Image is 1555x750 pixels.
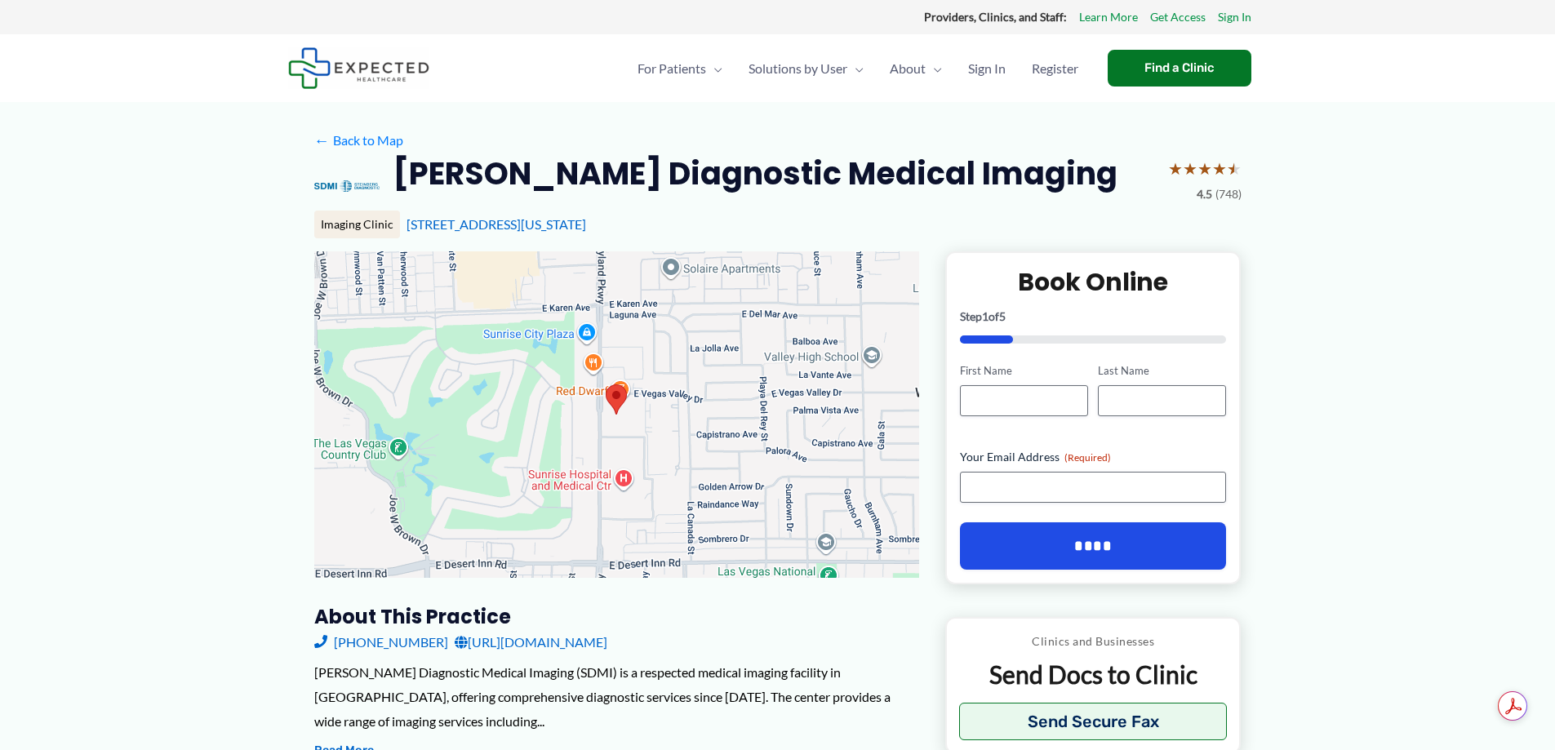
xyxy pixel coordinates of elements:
a: Get Access [1150,7,1206,28]
a: Register [1019,40,1091,97]
span: (748) [1215,184,1242,205]
span: ★ [1227,153,1242,184]
span: ★ [1197,153,1212,184]
span: Menu Toggle [847,40,864,97]
span: ★ [1183,153,1197,184]
a: Learn More [1079,7,1138,28]
p: Send Docs to Clinic [959,659,1228,690]
a: Sign In [1218,7,1251,28]
span: ★ [1212,153,1227,184]
h3: About this practice [314,604,919,629]
span: Menu Toggle [926,40,942,97]
a: Solutions by UserMenu Toggle [735,40,877,97]
span: (Required) [1064,451,1111,464]
label: Your Email Address [960,449,1227,465]
span: Register [1032,40,1078,97]
a: [URL][DOMAIN_NAME] [455,630,607,655]
span: 5 [999,309,1006,323]
a: AboutMenu Toggle [877,40,955,97]
a: Find a Clinic [1108,50,1251,87]
label: First Name [960,363,1088,379]
button: Send Secure Fax [959,703,1228,740]
a: ←Back to Map [314,128,403,153]
a: For PatientsMenu Toggle [624,40,735,97]
div: [PERSON_NAME] Diagnostic Medical Imaging (SDMI) is a respected medical imaging facility in [GEOGR... [314,660,919,733]
h2: Book Online [960,266,1227,298]
label: Last Name [1098,363,1226,379]
span: 1 [982,309,989,323]
span: For Patients [638,40,706,97]
img: Expected Healthcare Logo - side, dark font, small [288,47,429,89]
span: 4.5 [1197,184,1212,205]
a: [STREET_ADDRESS][US_STATE] [407,216,586,232]
h2: [PERSON_NAME] Diagnostic Medical Imaging [393,153,1117,193]
a: Sign In [955,40,1019,97]
nav: Primary Site Navigation [624,40,1091,97]
span: About [890,40,926,97]
strong: Providers, Clinics, and Staff: [924,10,1067,24]
span: ★ [1168,153,1183,184]
span: Sign In [968,40,1006,97]
a: [PHONE_NUMBER] [314,630,448,655]
div: Imaging Clinic [314,211,400,238]
span: Solutions by User [749,40,847,97]
span: Menu Toggle [706,40,722,97]
p: Step of [960,311,1227,322]
p: Clinics and Businesses [959,631,1228,652]
span: ← [314,132,330,148]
